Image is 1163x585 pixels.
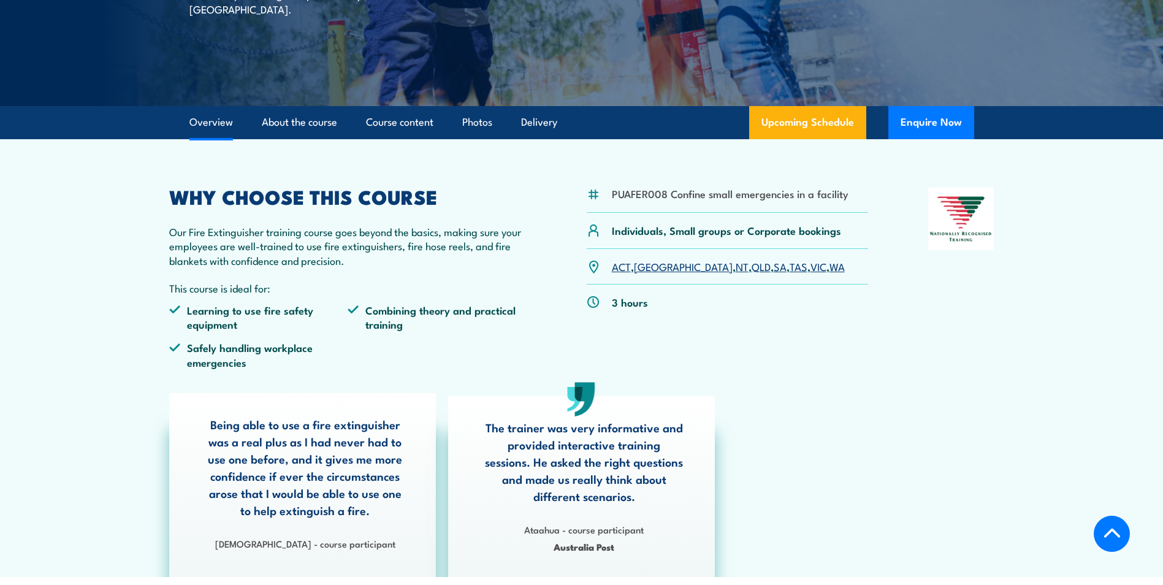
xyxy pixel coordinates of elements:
strong: Ataahua - course participant [524,522,644,536]
li: PUAFER008 Confine small emergencies in a facility [612,186,848,201]
a: Course content [366,106,433,139]
a: TAS [790,259,807,273]
a: WA [829,259,845,273]
p: Being able to use a fire extinguisher was a real plus as I had never had to use one before, and i... [205,416,405,519]
button: Enquire Now [888,106,974,139]
a: Photos [462,106,492,139]
a: [GEOGRAPHIC_DATA] [634,259,733,273]
p: , , , , , , , [612,259,845,273]
a: VIC [810,259,826,273]
a: Overview [189,106,233,139]
span: Australia Post [484,540,684,554]
a: Delivery [521,106,557,139]
p: The trainer was very informative and provided interactive training sessions. He asked the right q... [484,419,684,505]
li: Learning to use fire safety equipment [169,303,348,332]
p: Our Fire Extinguisher training course goes beyond the basics, making sure your employees are well... [169,224,527,267]
img: Nationally Recognised Training logo. [928,188,994,250]
a: QLD [752,259,771,273]
a: NT [736,259,749,273]
li: Combining theory and practical training [348,303,527,332]
p: This course is ideal for: [169,281,527,295]
a: About the course [262,106,337,139]
strong: [DEMOGRAPHIC_DATA] - course participant [215,537,395,550]
h2: WHY CHOOSE THIS COURSE [169,188,527,205]
p: 3 hours [612,295,648,309]
a: SA [774,259,787,273]
a: ACT [612,259,631,273]
p: Individuals, Small groups or Corporate bookings [612,223,841,237]
a: Upcoming Schedule [749,106,866,139]
li: Safely handling workplace emergencies [169,340,348,369]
